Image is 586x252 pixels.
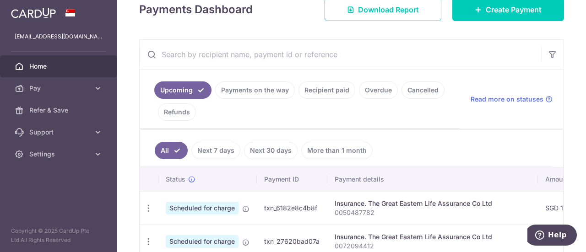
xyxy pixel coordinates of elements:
[327,167,538,191] th: Payment details
[155,142,188,159] a: All
[29,150,90,159] span: Settings
[486,4,542,15] span: Create Payment
[139,1,253,18] h4: Payments Dashboard
[298,81,355,99] a: Recipient paid
[359,81,398,99] a: Overdue
[29,128,90,137] span: Support
[471,95,553,104] a: Read more on statuses
[29,106,90,115] span: Refer & Save
[140,40,542,69] input: Search by recipient name, payment id or reference
[11,7,56,18] img: CardUp
[335,208,531,217] p: 0050487782
[191,142,240,159] a: Next 7 days
[15,32,103,41] p: [EMAIL_ADDRESS][DOMAIN_NAME]
[402,81,445,99] a: Cancelled
[335,241,531,251] p: 0072094412
[471,95,543,104] span: Read more on statuses
[166,235,239,248] span: Scheduled for charge
[301,142,373,159] a: More than 1 month
[335,232,531,241] div: Insurance. The Great Eastern Life Assurance Co Ltd
[335,199,531,208] div: Insurance. The Great Eastern Life Assurance Co Ltd
[154,81,212,99] a: Upcoming
[29,84,90,93] span: Pay
[166,202,239,214] span: Scheduled for charge
[158,103,196,121] a: Refunds
[166,175,185,184] span: Status
[257,191,327,225] td: txn_6182e8c4b8f
[257,167,327,191] th: Payment ID
[527,225,577,247] iframe: Opens a widget where you can find more information
[215,81,295,99] a: Payments on the way
[244,142,298,159] a: Next 30 days
[29,62,90,71] span: Home
[545,175,569,184] span: Amount
[358,4,419,15] span: Download Report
